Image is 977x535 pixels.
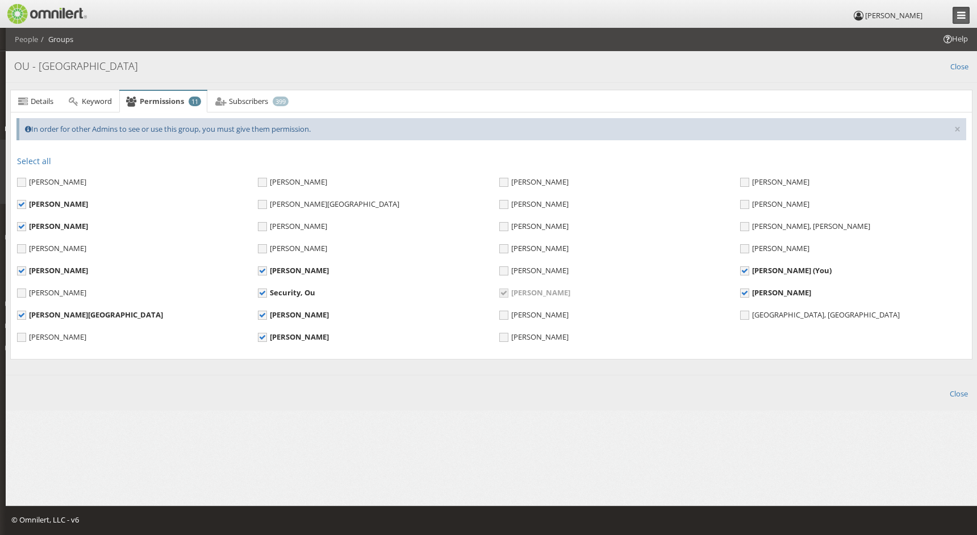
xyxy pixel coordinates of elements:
[17,287,86,298] span: [PERSON_NAME]
[950,386,968,399] a: Close
[740,310,900,320] span: [GEOGRAPHIC_DATA], [GEOGRAPHIC_DATA]
[953,7,970,24] a: Collapse Menu
[208,90,295,113] a: Subscribers 399
[499,287,570,298] span: [PERSON_NAME]
[17,177,86,187] span: [PERSON_NAME]
[258,265,329,275] span: [PERSON_NAME]
[6,4,87,24] img: Omnilert
[15,34,38,45] li: People
[258,221,327,231] span: [PERSON_NAME]
[865,10,922,20] span: [PERSON_NAME]
[258,287,315,298] span: Security, Ou
[499,310,569,320] span: [PERSON_NAME]
[499,221,569,231] span: [PERSON_NAME]
[17,221,88,231] span: [PERSON_NAME]
[499,199,569,209] span: [PERSON_NAME]
[740,177,809,187] span: [PERSON_NAME]
[10,152,59,171] a: Select all
[31,96,53,106] span: Details
[26,8,49,18] span: Help
[82,96,112,106] span: Keyword
[499,332,569,342] span: [PERSON_NAME]
[140,96,184,106] span: Permissions
[258,199,399,209] span: [PERSON_NAME][GEOGRAPHIC_DATA]
[499,177,569,187] span: [PERSON_NAME]
[273,97,289,106] span: 399
[258,243,327,253] span: [PERSON_NAME]
[229,96,268,106] span: Subscribers
[11,515,79,525] span: © Omnilert, LLC - v6
[258,332,329,342] span: [PERSON_NAME]
[740,221,870,231] span: [PERSON_NAME], [PERSON_NAME]
[17,310,163,320] span: [PERSON_NAME][GEOGRAPHIC_DATA]
[954,124,961,135] button: ×
[258,310,329,320] span: [PERSON_NAME]
[950,59,968,72] a: Close
[11,90,60,113] a: Details
[17,265,88,275] span: [PERSON_NAME]
[189,97,201,106] span: 11
[740,199,809,209] span: [PERSON_NAME]
[499,243,569,253] span: [PERSON_NAME]
[14,59,968,74] h4: OU - [GEOGRAPHIC_DATA]
[740,265,832,275] span: [PERSON_NAME] (You)
[740,287,811,298] span: [PERSON_NAME]
[17,199,88,209] span: [PERSON_NAME]
[258,177,327,187] span: [PERSON_NAME]
[38,34,73,45] li: Groups
[16,118,966,140] div: In order for other Admins to see or use this group, you must give them permission.
[61,90,118,113] a: Keyword
[17,332,86,342] span: [PERSON_NAME]
[119,91,207,113] a: Permissions 11
[942,34,968,44] span: Help
[740,243,809,253] span: [PERSON_NAME]
[499,265,569,275] span: [PERSON_NAME]
[17,243,86,253] span: [PERSON_NAME]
